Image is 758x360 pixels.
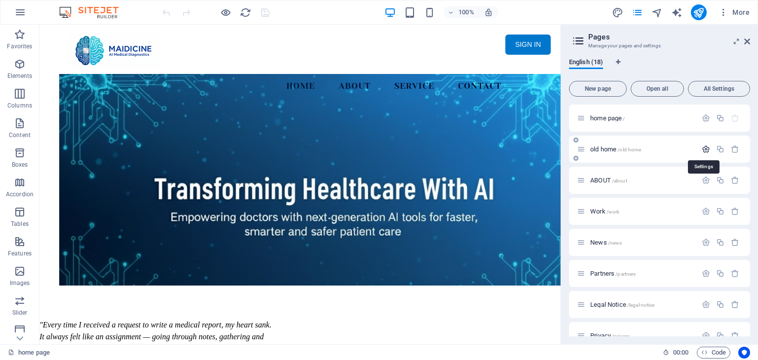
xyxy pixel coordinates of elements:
[738,347,750,359] button: Usercentrics
[590,208,619,215] span: Click to open page
[588,41,730,50] h3: Manage your pages and settings
[731,238,739,247] div: Remove
[590,145,641,153] span: old home
[569,81,627,97] button: New page
[691,4,707,20] button: publish
[671,6,683,18] button: text_generator
[569,58,750,77] div: Language Tabs
[569,56,603,70] span: English (18)
[635,86,680,92] span: Open all
[590,239,622,246] span: Click to open page
[716,145,724,153] div: Duplicate
[590,270,636,277] span: Click to open page
[716,114,724,122] div: Duplicate
[606,209,620,215] span: /work
[731,269,739,278] div: Remove
[731,207,739,216] div: Remove
[627,302,655,308] span: /legal-notice
[240,7,251,18] i: Reload page
[716,207,724,216] div: Duplicate
[716,300,724,309] div: Duplicate
[220,6,231,18] button: Click here to leave preview mode and continue editing
[731,176,739,184] div: Remove
[444,6,479,18] button: 100%
[590,332,630,339] span: Click to open page
[702,331,710,340] div: Settings
[8,347,50,359] a: Click to cancel selection. Double-click to open Pages
[484,8,493,17] i: On resize automatically adjust zoom level to fit chosen device.
[7,42,32,50] p: Favorites
[680,349,682,356] span: :
[12,309,28,317] p: Slider
[716,238,724,247] div: Duplicate
[590,301,654,308] span: Click to open page
[623,116,625,121] span: /
[587,115,697,121] div: home page/
[697,347,730,359] button: Code
[702,114,710,122] div: Settings
[615,271,636,277] span: /partners
[6,190,34,198] p: Accordion
[731,331,739,340] div: Remove
[702,269,710,278] div: Settings
[702,238,710,247] div: Settings
[702,300,710,309] div: Settings
[57,6,131,18] img: Editor Logo
[7,102,32,109] p: Columns
[587,239,697,246] div: News/news
[608,240,622,246] span: /news
[692,86,746,92] span: All Settings
[9,131,31,139] p: Content
[8,250,32,257] p: Features
[10,279,30,287] p: Images
[701,347,726,359] span: Code
[587,208,697,215] div: Work/work
[612,178,627,183] span: /about
[663,347,689,359] h6: Session time
[632,7,643,18] i: Pages (Ctrl+Alt+S)
[12,161,28,169] p: Boxes
[7,72,33,80] p: Elements
[612,6,624,18] button: design
[693,7,704,18] i: Publish
[588,33,750,41] h2: Pages
[11,220,29,228] p: Tables
[673,347,688,359] span: 00 00
[587,332,697,339] div: Privacy/privacy
[573,86,622,92] span: New page
[590,177,627,184] span: Click to open page
[617,147,641,152] span: /old-home
[688,81,750,97] button: All Settings
[715,4,754,20] button: More
[612,333,630,339] span: /privacy
[587,270,697,277] div: Partners/partners
[651,6,663,18] button: navigator
[590,114,625,122] span: home page
[731,300,739,309] div: Remove
[731,114,739,122] div: The startpage cannot be deleted
[631,81,684,97] button: Open all
[719,7,750,17] span: More
[239,6,251,18] button: reload
[632,6,644,18] button: pages
[587,301,697,308] div: Legal Notice/legal-notice
[587,146,697,152] div: old home/old-home
[458,6,474,18] h6: 100%
[716,176,724,184] div: Duplicate
[587,177,697,183] div: ABOUT/about
[716,269,724,278] div: Duplicate
[716,331,724,340] div: Duplicate
[612,7,623,18] i: Design (Ctrl+Alt+Y)
[731,145,739,153] div: Remove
